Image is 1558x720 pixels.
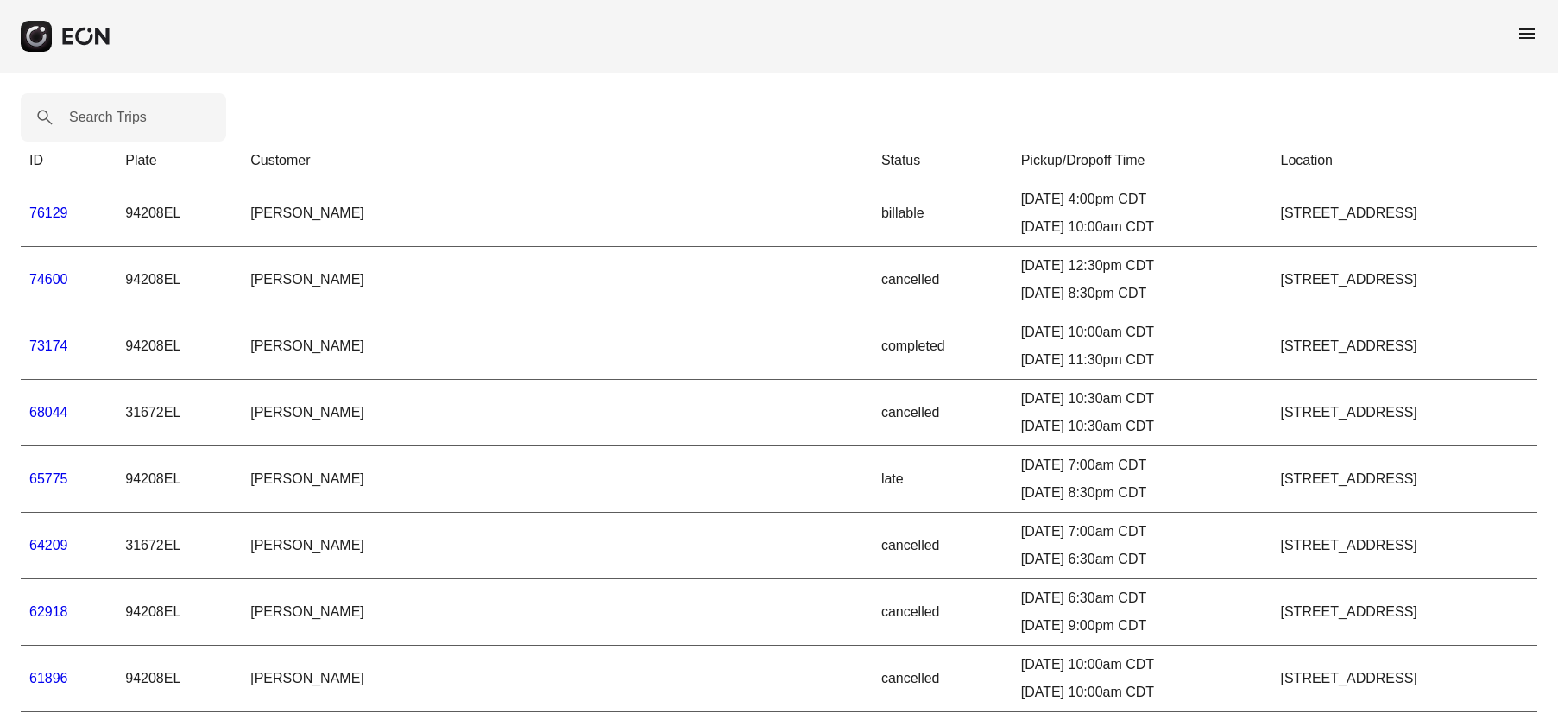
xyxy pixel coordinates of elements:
[1021,350,1264,370] div: [DATE] 11:30pm CDT
[117,180,242,247] td: 94208EL
[117,313,242,380] td: 94208EL
[1021,217,1264,237] div: [DATE] 10:00am CDT
[29,272,68,287] a: 74600
[242,446,873,513] td: [PERSON_NAME]
[1272,380,1538,446] td: [STREET_ADDRESS]
[1021,616,1264,636] div: [DATE] 9:00pm CDT
[242,142,873,180] th: Customer
[117,247,242,313] td: 94208EL
[117,380,242,446] td: 31672EL
[1272,180,1538,247] td: [STREET_ADDRESS]
[242,380,873,446] td: [PERSON_NAME]
[29,604,68,619] a: 62918
[1517,23,1537,44] span: menu
[117,142,242,180] th: Plate
[873,579,1012,646] td: cancelled
[117,646,242,712] td: 94208EL
[242,247,873,313] td: [PERSON_NAME]
[1021,483,1264,503] div: [DATE] 8:30pm CDT
[1272,579,1538,646] td: [STREET_ADDRESS]
[1272,446,1538,513] td: [STREET_ADDRESS]
[117,446,242,513] td: 94208EL
[1272,513,1538,579] td: [STREET_ADDRESS]
[873,513,1012,579] td: cancelled
[117,513,242,579] td: 31672EL
[1021,416,1264,437] div: [DATE] 10:30am CDT
[873,180,1012,247] td: billable
[29,671,68,685] a: 61896
[873,646,1012,712] td: cancelled
[873,142,1012,180] th: Status
[1272,142,1538,180] th: Location
[242,579,873,646] td: [PERSON_NAME]
[29,405,68,420] a: 68044
[1021,388,1264,409] div: [DATE] 10:30am CDT
[1021,283,1264,304] div: [DATE] 8:30pm CDT
[29,205,68,220] a: 76129
[1021,588,1264,609] div: [DATE] 6:30am CDT
[242,513,873,579] td: [PERSON_NAME]
[1021,654,1264,675] div: [DATE] 10:00am CDT
[242,313,873,380] td: [PERSON_NAME]
[1272,313,1538,380] td: [STREET_ADDRESS]
[873,247,1012,313] td: cancelled
[1021,521,1264,542] div: [DATE] 7:00am CDT
[1021,322,1264,343] div: [DATE] 10:00am CDT
[242,180,873,247] td: [PERSON_NAME]
[1021,455,1264,476] div: [DATE] 7:00am CDT
[1021,256,1264,276] div: [DATE] 12:30pm CDT
[873,380,1012,446] td: cancelled
[242,646,873,712] td: [PERSON_NAME]
[69,107,147,128] label: Search Trips
[1272,247,1538,313] td: [STREET_ADDRESS]
[873,446,1012,513] td: late
[1272,646,1538,712] td: [STREET_ADDRESS]
[1021,189,1264,210] div: [DATE] 4:00pm CDT
[873,313,1012,380] td: completed
[29,338,68,353] a: 73174
[29,538,68,553] a: 64209
[1021,682,1264,703] div: [DATE] 10:00am CDT
[29,471,68,486] a: 65775
[117,579,242,646] td: 94208EL
[1021,549,1264,570] div: [DATE] 6:30am CDT
[21,142,117,180] th: ID
[1012,142,1272,180] th: Pickup/Dropoff Time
